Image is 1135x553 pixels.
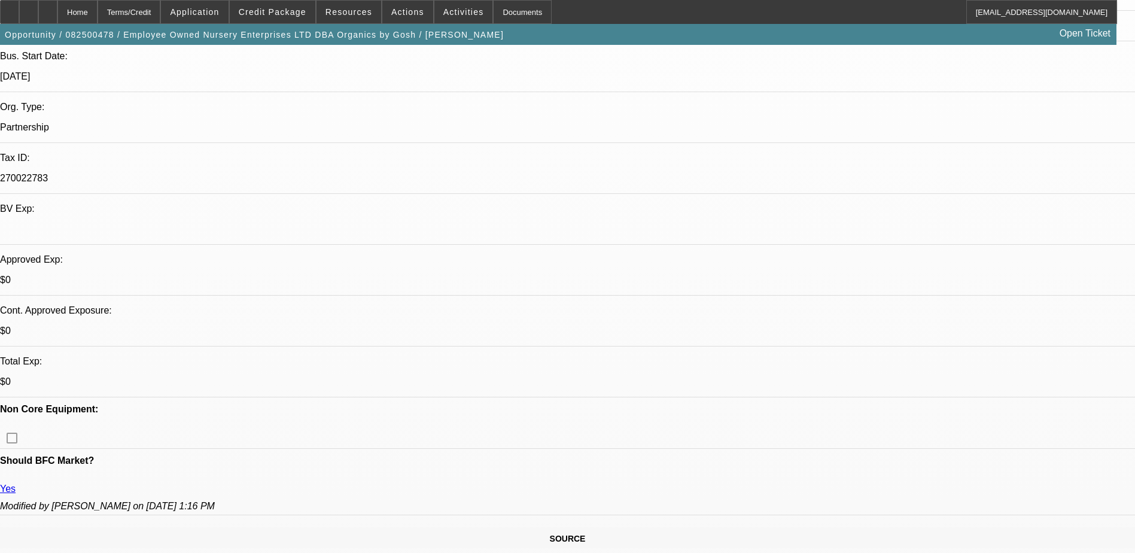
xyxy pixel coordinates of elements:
span: Actions [391,7,424,17]
button: Activities [434,1,493,23]
span: Resources [325,7,372,17]
span: Opportunity / 082500478 / Employee Owned Nursery Enterprises LTD DBA Organics by Gosh / [PERSON_N... [5,30,504,39]
button: Credit Package [230,1,315,23]
span: Activities [443,7,484,17]
span: SOURCE [550,534,586,543]
a: Open Ticket [1055,23,1115,44]
span: Application [170,7,219,17]
button: Resources [317,1,381,23]
span: Credit Package [239,7,306,17]
button: Application [161,1,228,23]
button: Actions [382,1,433,23]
